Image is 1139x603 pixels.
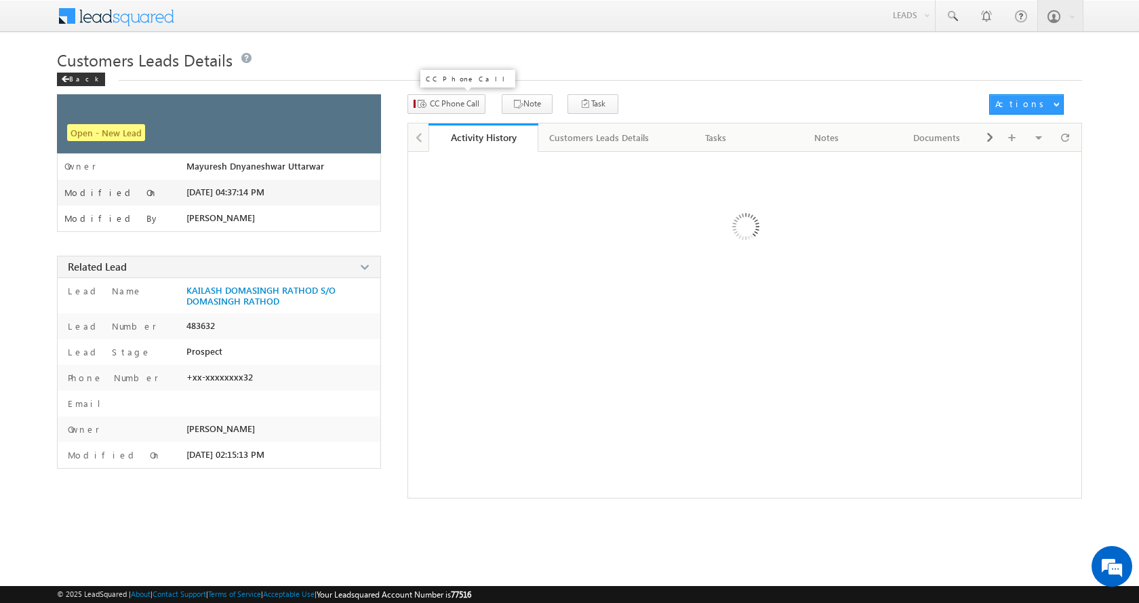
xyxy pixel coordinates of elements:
[186,346,222,357] span: Prospect
[263,589,315,598] a: Acceptable Use
[57,49,233,71] span: Customers Leads Details
[538,123,661,152] a: Customers Leads Details
[153,589,206,598] a: Contact Support
[186,187,264,197] span: [DATE] 04:37:14 PM
[426,74,510,83] p: CC Phone Call
[64,285,142,297] label: Lead Name
[64,423,100,435] label: Owner
[64,320,157,332] label: Lead Number
[451,589,471,600] span: 77516
[882,123,993,152] a: Documents
[64,161,96,172] label: Owner
[64,187,158,198] label: Modified On
[67,124,145,141] span: Open - New Lead
[661,123,772,152] a: Tasks
[186,212,255,223] span: [PERSON_NAME]
[772,123,882,152] a: Notes
[186,161,324,172] span: Mayuresh Dnyaneshwar Uttarwar
[186,423,255,434] span: [PERSON_NAME]
[430,98,479,110] span: CC Phone Call
[57,73,105,86] div: Back
[549,130,649,146] div: Customers Leads Details
[186,320,215,331] span: 483632
[675,159,815,299] img: Loading ...
[672,130,759,146] div: Tasks
[64,213,160,224] label: Modified By
[893,130,980,146] div: Documents
[502,94,553,114] button: Note
[428,123,539,152] a: Activity History
[407,94,485,114] button: CC Phone Call
[567,94,618,114] button: Task
[64,372,159,384] label: Phone Number
[186,285,374,307] a: KAILASH DOMASINGH RATHOD S/O DOMASINGH RATHOD
[995,98,1049,110] div: Actions
[64,449,161,461] label: Modified On
[64,346,151,358] label: Lead Stage
[186,372,253,383] span: +xx-xxxxxxxx32
[64,397,111,410] label: Email
[68,260,127,273] span: Related Lead
[131,589,151,598] a: About
[208,589,261,598] a: Terms of Service
[186,449,264,460] span: [DATE] 02:15:13 PM
[317,589,471,600] span: Your Leadsquared Account Number is
[782,130,870,146] div: Notes
[439,131,529,144] div: Activity History
[57,588,471,601] span: © 2025 LeadSquared | | | | |
[989,94,1064,115] button: Actions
